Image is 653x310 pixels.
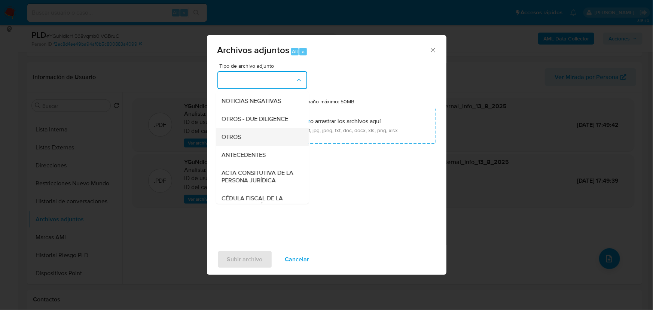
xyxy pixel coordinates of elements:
span: CÉDULA FISCAL DE LA PERSONA JURÍDICA [222,195,298,210]
span: NOTICIAS NEGATIVAS [222,97,281,105]
span: Alt [292,48,298,55]
span: ACTA CONSITUTIVA DE LA PERSONA JURÍDICA [222,169,298,184]
label: Tamaño máximo: 50MB [301,98,354,105]
span: OTROS - DUE DILIGENCE [222,115,289,123]
span: Archivos adjuntos [217,43,290,57]
span: Tipo de archivo adjunto [219,63,309,69]
button: Cancelar [275,250,319,268]
span: a [302,48,305,55]
span: ANTECEDENTES [222,151,266,159]
span: Cancelar [285,251,309,268]
span: OTROS [222,133,241,141]
button: Cerrar [429,46,436,53]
